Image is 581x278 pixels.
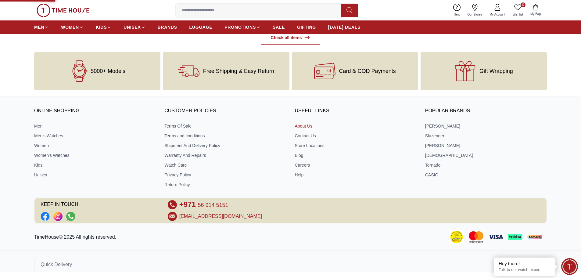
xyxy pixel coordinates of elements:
[295,152,417,158] a: Blog
[158,22,177,33] a: BRANDS
[295,162,417,168] a: Careers
[164,123,286,129] a: Terms Of Sale
[37,4,90,17] img: ...
[499,267,551,273] p: Talk to our watch expert!
[479,68,513,74] span: Gift Wrapping
[96,24,107,30] span: KIDS
[295,143,417,149] a: Store Locations
[425,172,547,178] a: CASIO
[449,230,464,244] img: Consumer Payment
[488,235,503,239] img: Visa
[34,143,156,149] a: Women
[164,182,286,188] a: Return Policy
[510,12,525,17] span: Wishlist
[164,172,286,178] a: Privacy Policy
[521,2,525,7] span: 0
[41,212,50,221] a: Social Link
[561,258,578,275] div: Chat Widget
[198,202,228,208] span: 56 914 5151
[297,24,316,30] span: GIFTING
[179,200,228,209] a: +971 56 914 5151
[61,22,84,33] a: WOMEN
[295,133,417,139] a: Contact Us
[469,231,483,243] img: Mastercard
[41,212,50,221] li: Facebook
[465,12,485,17] span: Our Stores
[295,123,417,129] a: About Us
[487,12,508,17] span: My Account
[34,133,156,139] a: Men's Watches
[499,261,551,267] div: Hey there!
[425,162,547,168] a: Tornado
[189,24,213,30] span: LUGGAGE
[508,234,522,240] img: Tabby Payment
[224,22,260,33] a: PROMOTIONS
[425,107,547,116] h3: Popular Brands
[124,24,141,30] span: UNISEX
[34,162,156,168] a: Kids
[158,24,177,30] span: BRANDS
[34,172,156,178] a: Unisex
[124,22,145,33] a: UNISEX
[425,123,547,129] a: [PERSON_NAME]
[509,2,527,18] a: 0Wishlist
[273,22,285,33] a: SALE
[527,235,542,240] img: Tamara Payment
[34,257,547,272] button: Quick Delivery
[164,143,286,149] a: Shipment And Delivery Policy
[328,22,360,33] a: [DATE] DEALS
[339,68,396,74] span: Card & COD Payments
[164,152,286,158] a: Warranty And Repairs
[203,68,274,74] span: Free Shipping & Easy Return
[297,22,316,33] a: GIFTING
[164,162,286,168] a: Watch Care
[425,143,547,149] a: [PERSON_NAME]
[295,172,417,178] a: Help
[273,24,285,30] span: SALE
[91,68,125,74] span: 5000+ Models
[41,261,72,268] span: Quick Delivery
[96,22,111,33] a: KIDS
[261,31,321,45] a: Check all items
[224,24,256,30] span: PROMOTIONS
[164,107,286,116] h3: CUSTOMER POLICIES
[66,212,75,221] a: Social Link
[425,152,547,158] a: [DEMOGRAPHIC_DATA]
[528,12,543,16] span: My Bag
[328,24,360,30] span: [DATE] DEALS
[61,24,79,30] span: WOMEN
[189,22,213,33] a: LUGGAGE
[164,133,286,139] a: Terms and conditions
[527,3,544,17] button: My Bag
[53,212,63,221] a: Social Link
[451,12,463,17] span: Help
[34,152,156,158] a: Women's Watches
[34,107,156,116] h3: ONLINE SHOPPING
[34,22,49,33] a: MEN
[41,200,159,209] span: KEEP IN TOUCH
[34,24,44,30] span: MEN
[450,2,464,18] a: Help
[295,107,417,116] h3: USEFUL LINKS
[464,2,486,18] a: Our Stores
[425,133,547,139] a: Slazenger
[179,213,262,220] a: [EMAIL_ADDRESS][DOMAIN_NAME]
[34,123,156,129] a: Men
[34,233,119,241] p: TimeHouse© 2025 All rights reserved.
